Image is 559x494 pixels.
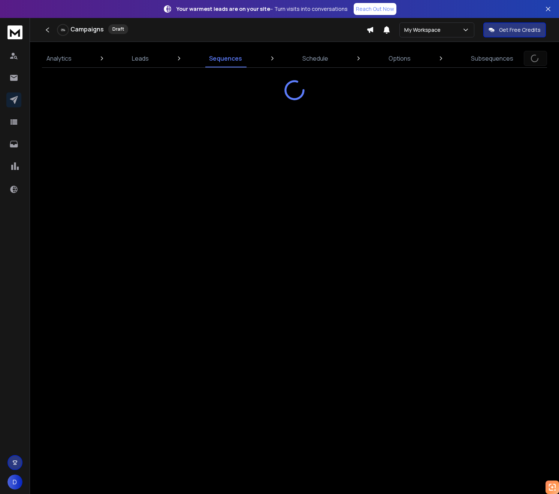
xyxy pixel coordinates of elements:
a: Reach Out Now [354,3,396,15]
p: – Turn visits into conversations [176,5,348,13]
p: Sequences [209,54,242,63]
button: D [7,475,22,490]
p: Schedule [302,54,328,63]
p: Analytics [46,54,72,63]
a: Leads [127,49,153,67]
img: logo [7,25,22,39]
a: Subsequences [466,49,518,67]
p: Get Free Credits [499,26,541,34]
a: Schedule [298,49,333,67]
p: My Workspace [404,26,444,34]
a: Options [384,49,415,67]
p: Subsequences [471,54,513,63]
p: Leads [132,54,149,63]
p: Options [389,54,411,63]
button: Get Free Credits [483,22,546,37]
p: 0 % [61,28,65,32]
div: Draft [108,24,128,34]
strong: Your warmest leads are on your site [176,5,270,12]
h1: Campaigns [70,25,104,34]
a: Sequences [205,49,247,67]
p: Reach Out Now [356,5,394,13]
a: Analytics [42,49,76,67]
